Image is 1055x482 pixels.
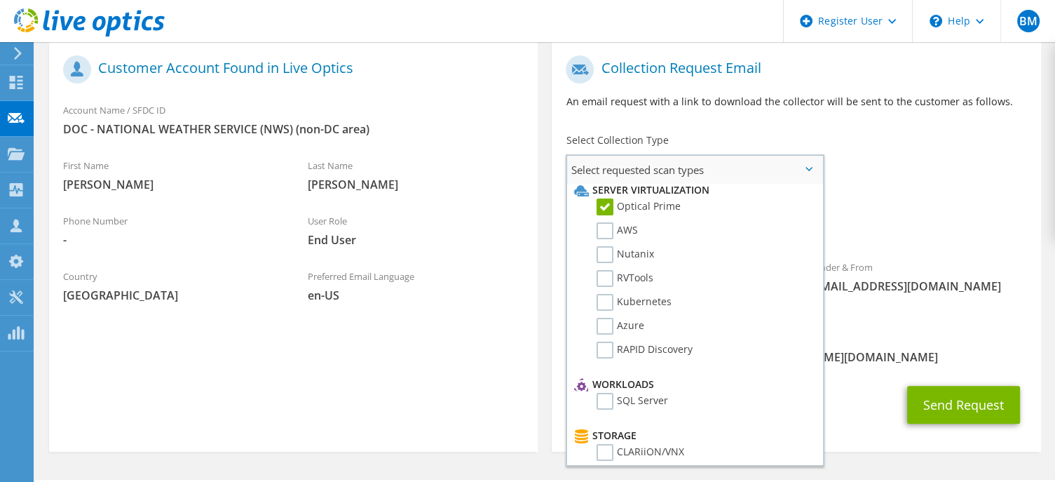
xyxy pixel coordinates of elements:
div: Last Name [294,151,538,199]
span: en-US [308,288,524,303]
span: DOC - NATIONAL WEATHER SERVICE (NWS) (non-DC area) [63,121,524,137]
label: Nutanix [597,246,654,263]
li: Server Virtualization [571,182,815,199]
label: Select Collection Type [566,133,668,147]
button: Send Request [907,386,1020,424]
label: Optical Prime [597,199,681,215]
div: User Role [294,206,538,255]
span: BM [1017,10,1040,32]
div: Requested Collections [552,189,1040,246]
div: Account Name / SFDC ID [49,95,538,144]
label: Kubernetes [597,294,672,311]
span: [PERSON_NAME] [63,177,280,192]
div: CC & Reply To [552,323,1040,372]
li: Storage [571,427,815,444]
label: Azure [597,318,644,335]
li: Workloads [571,376,815,393]
h1: Collection Request Email [566,55,1019,83]
label: SQL Server [597,393,668,410]
h1: Customer Account Found in Live Optics [63,55,517,83]
div: First Name [49,151,294,199]
span: End User [308,232,524,248]
label: RVTools [597,270,653,287]
span: Select requested scan types [567,156,822,184]
div: Country [49,262,294,310]
div: To [552,253,796,316]
div: Preferred Email Language [294,262,538,310]
label: RAPID Discovery [597,342,693,359]
span: - [63,232,280,248]
div: Sender & From [796,253,1041,301]
label: CLARiiON/VNX [597,444,684,461]
span: [EMAIL_ADDRESS][DOMAIN_NAME] [810,279,1027,294]
label: AWS [597,222,638,239]
span: [PERSON_NAME] [308,177,524,192]
p: An email request with a link to download the collector will be sent to the customer as follows. [566,94,1026,109]
div: Phone Number [49,206,294,255]
span: [GEOGRAPHIC_DATA] [63,288,280,303]
svg: \n [930,15,942,27]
